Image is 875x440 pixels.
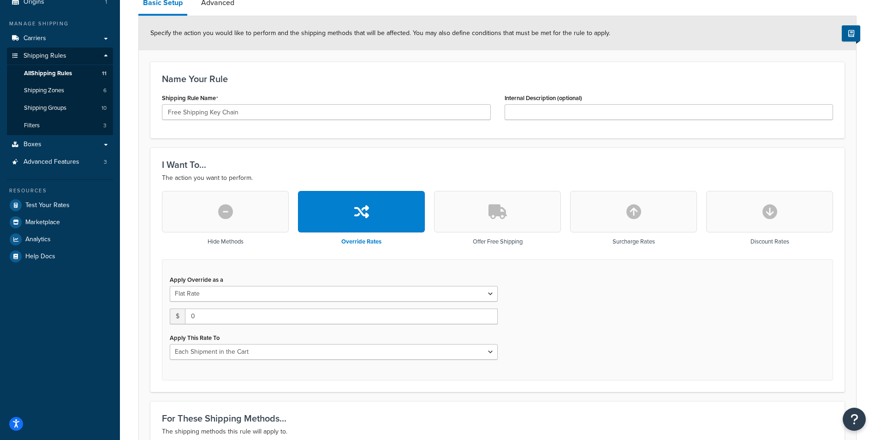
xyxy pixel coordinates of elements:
[7,248,113,265] a: Help Docs
[170,309,185,324] span: $
[24,35,46,42] span: Carriers
[7,231,113,248] a: Analytics
[7,30,113,47] a: Carriers
[7,117,113,134] a: Filters3
[101,104,107,112] span: 10
[505,95,582,101] label: Internal Description (optional)
[162,74,833,84] h3: Name Your Rule
[24,122,40,130] span: Filters
[843,408,866,431] button: Open Resource Center
[24,104,66,112] span: Shipping Groups
[7,154,113,171] li: Advanced Features
[7,187,113,195] div: Resources
[7,20,113,28] div: Manage Shipping
[150,28,610,38] span: Specify the action you would like to perform and the shipping methods that will be affected. You ...
[613,238,655,245] h3: Surcharge Rates
[24,52,66,60] span: Shipping Rules
[104,158,107,166] span: 3
[102,70,107,77] span: 11
[162,426,833,437] p: The shipping methods this rule will apply to.
[162,172,833,184] p: The action you want to perform.
[7,136,113,153] a: Boxes
[24,141,42,149] span: Boxes
[341,238,381,245] h3: Override Rates
[7,65,113,82] a: AllShipping Rules11
[7,197,113,214] a: Test Your Rates
[24,70,72,77] span: All Shipping Rules
[162,95,218,102] label: Shipping Rule Name
[208,238,244,245] h3: Hide Methods
[25,219,60,226] span: Marketplace
[170,276,223,283] label: Apply Override as a
[25,202,70,209] span: Test Your Rates
[7,154,113,171] a: Advanced Features3
[25,236,51,244] span: Analytics
[750,238,789,245] h3: Discount Rates
[162,413,833,423] h3: For These Shipping Methods...
[170,334,220,341] label: Apply This Rate To
[24,158,79,166] span: Advanced Features
[7,214,113,231] a: Marketplace
[7,100,113,117] a: Shipping Groups10
[7,48,113,135] li: Shipping Rules
[162,160,833,170] h3: I Want To...
[103,122,107,130] span: 3
[103,87,107,95] span: 6
[473,238,523,245] h3: Offer Free Shipping
[7,100,113,117] li: Shipping Groups
[7,82,113,99] a: Shipping Zones6
[842,25,860,42] button: Show Help Docs
[7,82,113,99] li: Shipping Zones
[24,87,64,95] span: Shipping Zones
[7,48,113,65] a: Shipping Rules
[25,253,55,261] span: Help Docs
[7,117,113,134] li: Filters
